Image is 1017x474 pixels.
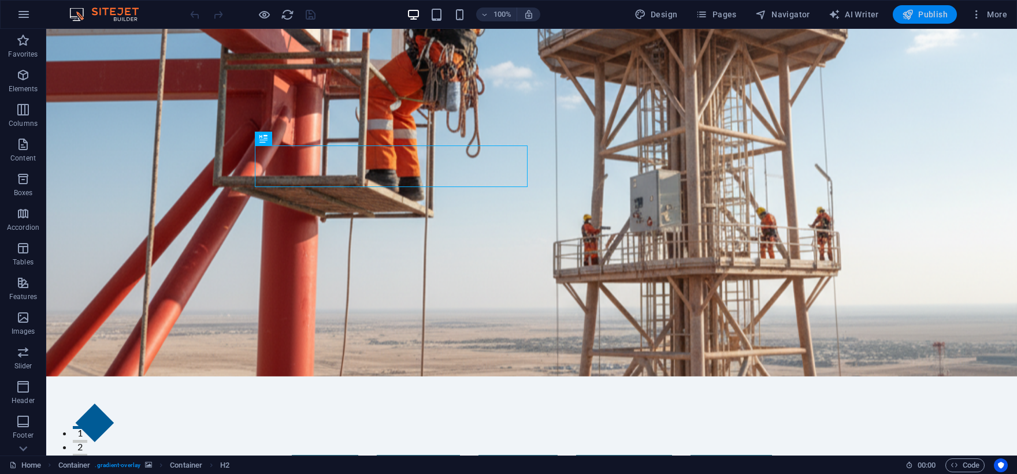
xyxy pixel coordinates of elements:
[9,292,37,301] p: Features
[994,458,1008,472] button: Usercentrics
[170,458,202,472] span: Click to select. Double-click to edit
[926,461,927,469] span: :
[7,223,39,232] p: Accordion
[755,9,810,20] span: Navigator
[257,8,271,21] button: Click here to leave preview mode and continue editing
[58,458,230,472] nav: breadcrumb
[145,462,152,468] i: This element contains a background
[630,5,682,24] button: Design
[918,458,936,472] span: 00 00
[280,8,294,21] button: reload
[27,411,41,414] button: 2
[476,8,517,21] button: 100%
[9,84,38,94] p: Elements
[12,396,35,405] p: Header
[893,5,957,24] button: Publish
[14,361,32,371] p: Slider
[951,458,979,472] span: Code
[524,9,534,20] i: On resize automatically adjust zoom level to fit chosen device.
[10,154,36,163] p: Content
[751,5,815,24] button: Navigator
[829,9,879,20] span: AI Writer
[9,119,38,128] p: Columns
[945,458,985,472] button: Code
[966,5,1012,24] button: More
[66,8,153,21] img: Editor Logo
[9,458,41,472] a: Click to cancel selection. Double-click to open Pages
[58,458,91,472] span: Click to select. Double-click to edit
[696,9,736,20] span: Pages
[634,9,678,20] span: Design
[493,8,512,21] h6: 100%
[905,458,936,472] h6: Session time
[281,8,294,21] i: Reload page
[691,5,741,24] button: Pages
[13,257,34,267] p: Tables
[95,458,140,472] span: . gradient-overlay
[902,9,948,20] span: Publish
[971,9,1007,20] span: More
[220,458,229,472] span: Click to select. Double-click to edit
[27,425,41,428] button: 3
[824,5,884,24] button: AI Writer
[13,431,34,440] p: Footer
[27,397,41,400] button: 1
[12,327,35,336] p: Images
[8,50,38,59] p: Favorites
[14,188,33,197] p: Boxes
